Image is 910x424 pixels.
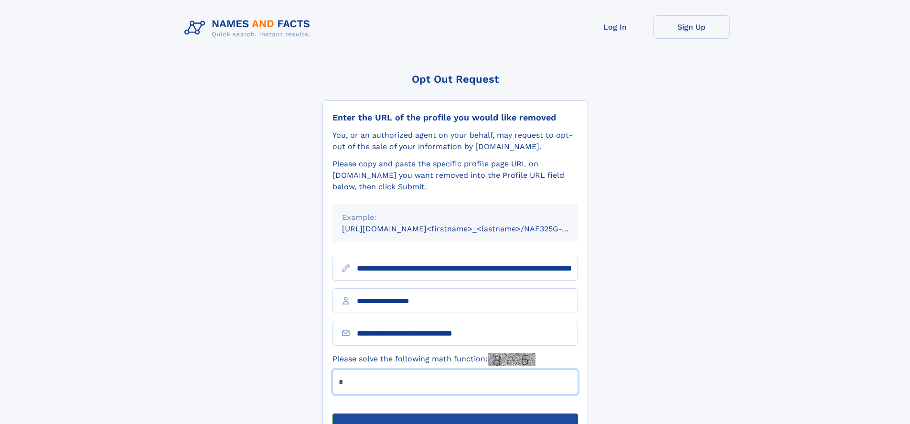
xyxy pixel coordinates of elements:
[332,353,535,366] label: Please solve the following math function:
[181,15,318,41] img: Logo Names and Facts
[322,73,588,85] div: Opt Out Request
[332,130,578,152] div: You, or an authorized agent on your behalf, may request to opt-out of the sale of your informatio...
[577,15,653,39] a: Log In
[342,212,568,223] div: Example:
[653,15,730,39] a: Sign Up
[342,224,596,233] small: [URL][DOMAIN_NAME]<firstname>_<lastname>/NAF325G-xxxxxxxx
[332,112,578,123] div: Enter the URL of the profile you would like removed
[332,158,578,193] div: Please copy and paste the specific profile page URL on [DOMAIN_NAME] you want removed into the Pr...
